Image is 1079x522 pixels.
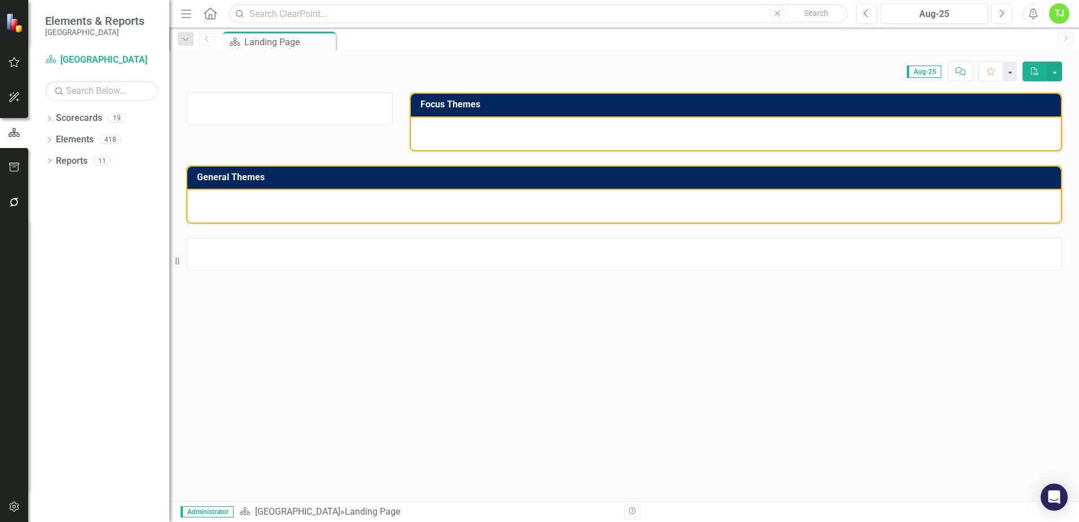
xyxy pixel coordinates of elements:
button: Aug-25 [880,3,988,24]
div: Aug-25 [884,7,984,21]
img: ClearPoint Strategy [6,13,25,33]
a: Scorecards [56,112,102,125]
a: [GEOGRAPHIC_DATA] [45,54,158,67]
span: Elements & Reports [45,14,144,28]
div: Landing Page [244,35,333,49]
span: Aug-25 [907,66,941,78]
div: 11 [93,156,111,166]
input: Search ClearPoint... [229,4,848,24]
div: 418 [99,135,121,145]
div: » [239,506,616,519]
h3: General Themes [197,172,1055,182]
a: Reports [56,155,87,168]
button: TJ [1049,3,1069,24]
button: Search [788,6,845,21]
span: Administrator [181,506,234,517]
h3: Focus Themes [420,99,1056,110]
a: Elements [56,133,94,146]
input: Search Below... [45,81,158,101]
span: Search [804,8,828,18]
div: Landing Page [345,506,400,517]
div: 19 [108,114,126,123]
small: [GEOGRAPHIC_DATA] [45,28,144,37]
a: [GEOGRAPHIC_DATA] [255,506,340,517]
div: Open Intercom Messenger [1041,484,1068,511]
